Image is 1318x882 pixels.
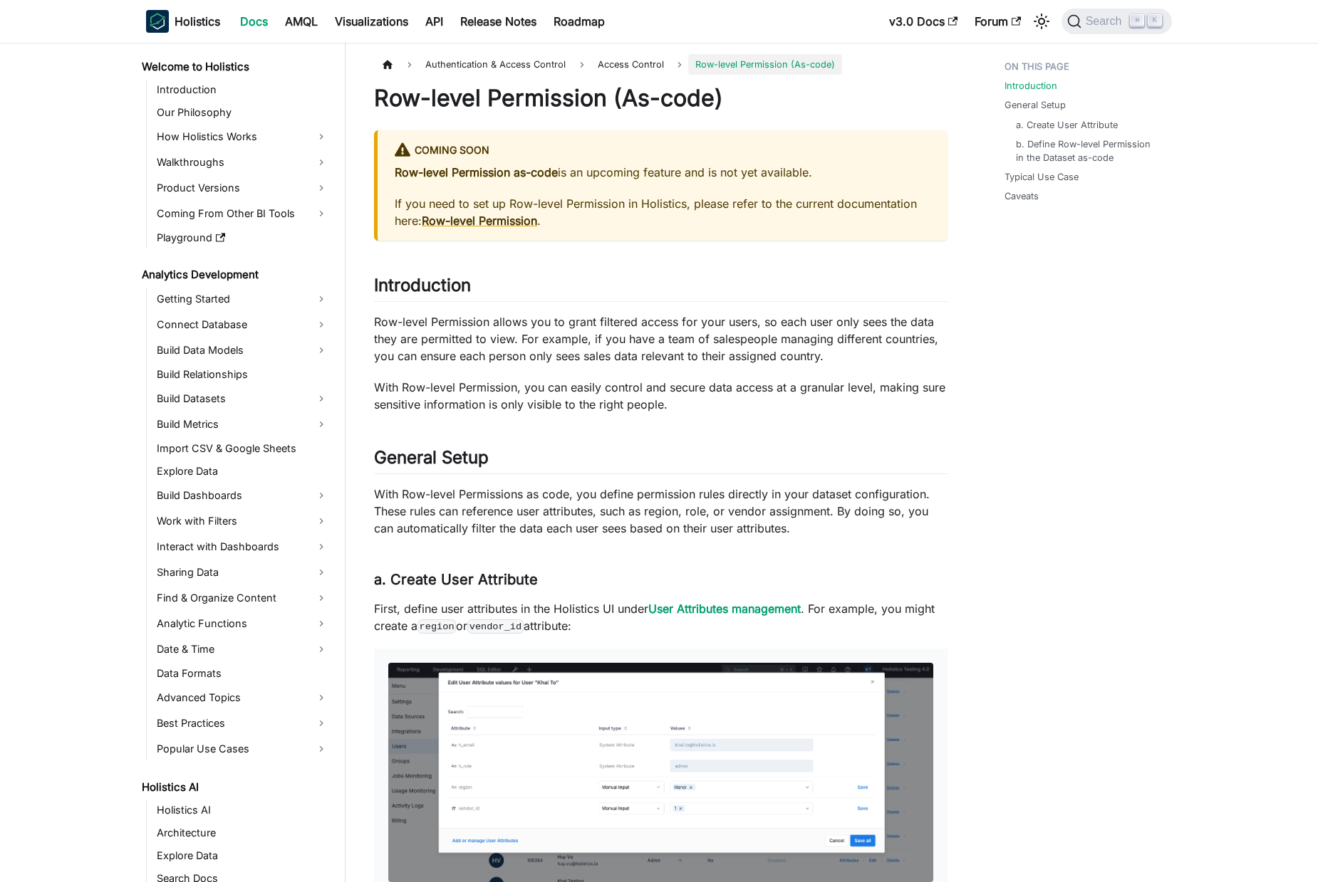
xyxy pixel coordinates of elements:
[374,600,948,634] p: First, define user attributes in the Holistics UI under . For example, you might create a or attr...
[152,800,333,820] a: Holistics AI
[152,364,333,384] a: Build Relationships
[395,164,930,181] p: is an upcoming feature and is not yet available.
[374,54,401,75] a: Home page
[152,461,333,481] a: Explore Data
[1148,14,1162,27] kbd: K
[152,125,333,148] a: How Holistics Works
[152,339,333,362] a: Build Data Models
[374,313,948,364] p: Row-level Permission allows you to grant filtered access for your users, so each user only sees t...
[152,686,333,709] a: Advanced Topics
[152,288,333,310] a: Getting Started
[152,202,333,225] a: Coming From Other BI Tools
[1005,170,1079,184] a: Typical Use Case
[232,10,276,33] a: Docs
[388,663,933,882] img: User Attributes management
[152,663,333,683] a: Data Formats
[152,638,333,661] a: Date & Time
[152,103,333,122] a: Our Philosophy
[395,142,930,160] div: Coming Soon
[881,10,966,33] a: v3.0 Docs
[152,846,333,866] a: Explore Data
[276,10,326,33] a: AMQL
[1081,15,1131,28] span: Search
[966,10,1029,33] a: Forum
[152,737,333,760] a: Popular Use Cases
[137,777,333,797] a: Holistics AI
[374,84,948,112] h1: Row-level Permission (As-code)
[591,54,671,75] a: Access Control
[1030,10,1053,33] button: Switch between dark and light mode (currently light mode)
[152,484,333,507] a: Build Dashboards
[688,54,842,75] span: Row-level Permission (As-code)
[152,712,333,735] a: Best Practices
[374,275,948,302] h2: Introduction
[152,535,333,558] a: Interact with Dashboards
[374,485,948,537] p: With ​Row-level Permissions as code, you define permission rules directly in your dataset configu...
[374,379,948,413] p: With Row-level Permission, you can easily control and secure data access at a granular level, mak...
[467,619,524,634] code: vendor_id
[152,387,333,410] a: Build Datasets
[418,54,573,75] span: Authentication & Access Control
[152,151,333,174] a: Walkthroughs
[152,413,333,436] a: Build Metrics
[422,214,537,228] a: Row-level Permission
[374,54,948,75] nav: Breadcrumbs
[417,10,452,33] a: API
[152,177,333,199] a: Product Versions
[152,228,333,248] a: Playground
[452,10,545,33] a: Release Notes
[1016,137,1158,164] a: b. Define Row-level Permission in the Dataset as-code
[152,80,333,100] a: Introduction
[132,43,346,882] nav: Docs sidebar
[146,10,220,33] a: HolisticsHolistics
[326,10,417,33] a: Visualizations
[1005,79,1057,93] a: Introduction
[152,823,333,843] a: Architecture
[152,561,333,584] a: Sharing Data
[152,510,333,532] a: Work with Filters
[374,447,948,474] h2: General Setup
[1005,189,1039,203] a: Caveats
[152,439,333,458] a: Import CSV & Google Sheets
[146,10,169,33] img: Holistics
[1016,118,1118,132] a: a. Create User Attribute
[1062,9,1172,34] button: Search (Command+K)
[152,612,333,635] a: Analytic Functions
[395,195,930,229] p: If you need to set up Row-level Permission in Holistics, please refer to the current documentatio...
[395,165,558,179] strong: Row-level Permission as-code
[137,57,333,77] a: Welcome to Holistics
[598,59,664,70] span: Access Control
[374,571,948,589] h3: a. Create User Attribute
[1130,14,1144,27] kbd: ⌘
[152,313,333,336] a: Connect Database
[648,602,801,616] a: User Attributes management
[545,10,613,33] a: Roadmap
[1005,98,1066,112] a: General Setup
[175,13,220,30] b: Holistics
[152,587,333,609] a: Find & Organize Content
[417,619,456,634] code: region
[137,265,333,285] a: Analytics Development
